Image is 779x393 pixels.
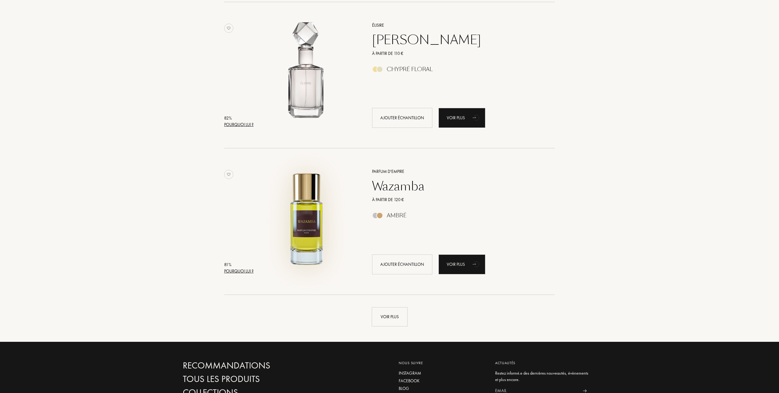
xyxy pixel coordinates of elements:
img: Jasmin Paradis Élisire [256,21,358,123]
div: animation [470,258,483,270]
div: Actualités [495,360,592,366]
div: Ambré [387,212,407,219]
a: [PERSON_NAME] [367,32,546,47]
div: Voir plus [438,254,485,274]
a: Voir plusanimation [438,254,485,274]
div: Restez informé.e des dernières nouveautés, évènements et plus encore. [495,370,592,383]
a: À partir de 120 € [367,196,546,203]
a: Facebook [399,378,486,384]
a: Ambré [367,214,546,220]
img: news_send.svg [583,389,587,392]
div: Pourquoi lui ? [224,121,254,128]
a: Tous les produits [183,374,314,384]
img: no_like_p.png [224,24,233,33]
div: Pourquoi lui ? [224,268,254,274]
div: Chypré Floral [387,66,433,73]
a: Instagram [399,370,486,376]
div: 81 % [224,261,254,268]
a: À partir de 110 € [367,50,546,57]
a: Wazamba Parfum d'Empire [256,161,363,281]
div: Ajouter échantillon [372,108,432,128]
a: Blog [399,385,486,392]
a: Recommandations [183,360,314,371]
img: Wazamba Parfum d'Empire [256,167,358,269]
a: Élisire [367,22,546,29]
img: no_like_p.png [224,170,233,179]
div: animation [470,111,483,124]
a: Jasmin Paradis Élisire [256,14,363,135]
a: Chypré Floral [367,68,546,74]
div: 82 % [224,115,254,121]
div: Voir plus [372,307,408,326]
div: Voir plus [438,108,485,128]
a: Parfum d'Empire [367,168,546,175]
div: Nous suivre [399,360,486,366]
a: Voir plusanimation [438,108,485,128]
a: Wazamba [367,179,546,193]
div: Ajouter échantillon [372,254,432,274]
